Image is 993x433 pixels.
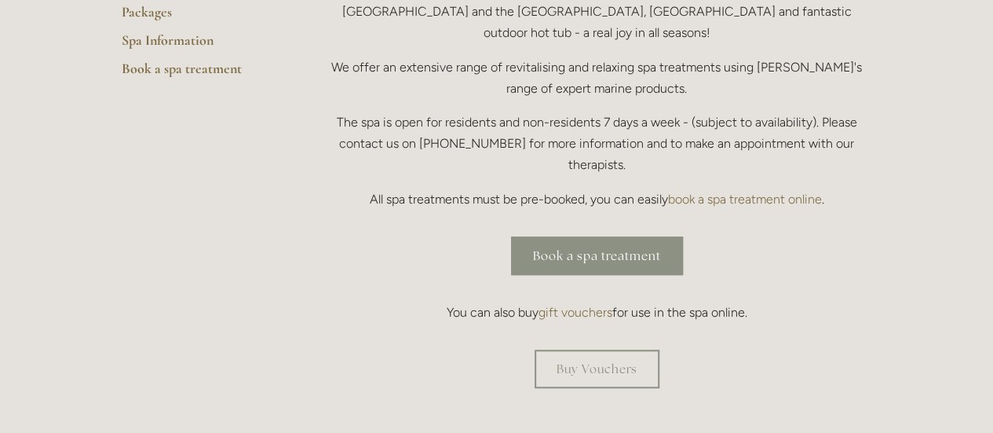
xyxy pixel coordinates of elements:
a: gift vouchers [538,305,612,320]
a: Packages [122,3,272,31]
p: The spa is open for residents and non-residents 7 days a week - (subject to availability). Please... [322,112,872,176]
a: Spa Information [122,31,272,60]
a: book a spa treatment online [668,192,822,207]
a: Book a spa treatment [122,60,272,88]
p: We offer an extensive range of revitalising and relaxing spa treatments using [PERSON_NAME]'s ran... [322,57,872,99]
p: You can also buy for use in the spa online. [322,302,872,323]
a: Book a spa treatment [511,237,683,275]
p: All spa treatments must be pre-booked, you can easily . [322,189,872,210]
a: Buy Vouchers [535,350,659,388]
